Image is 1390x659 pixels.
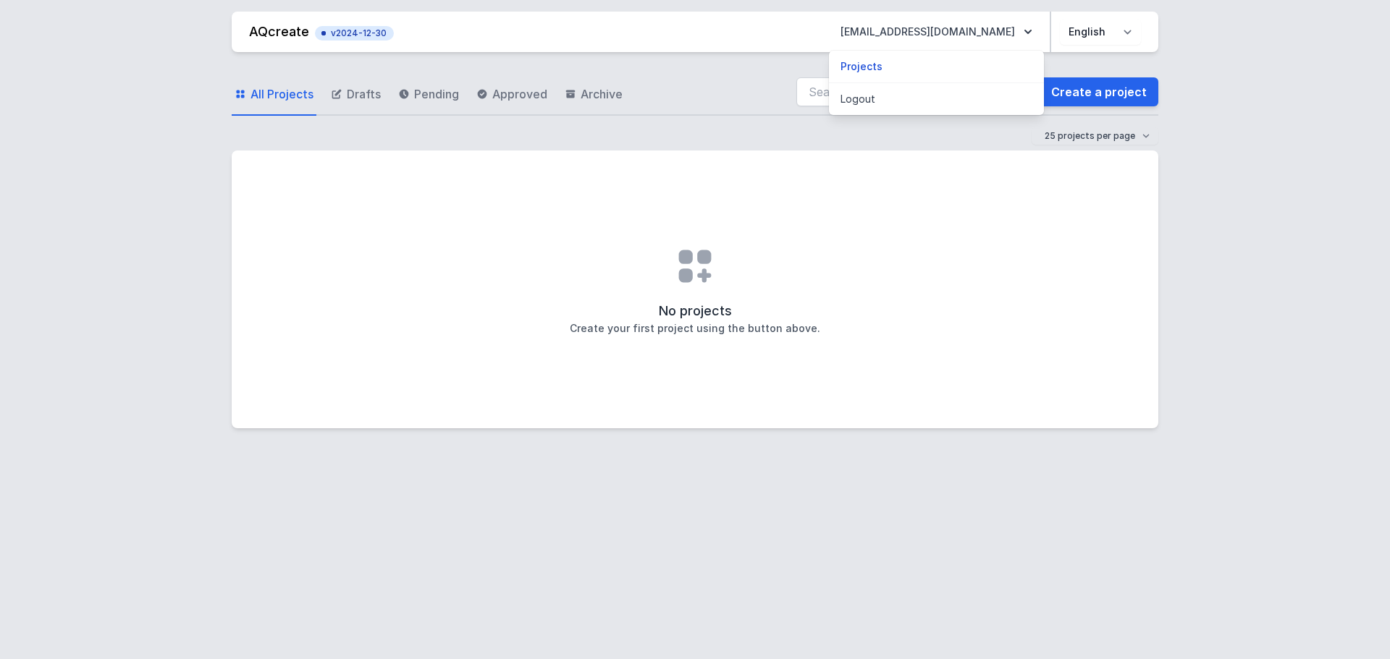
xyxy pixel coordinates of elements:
select: Choose language [1060,19,1141,45]
span: Archive [581,85,623,103]
span: All Projects [250,85,313,103]
h3: Create your first project using the button above. [570,321,820,336]
div: [EMAIL_ADDRESS][DOMAIN_NAME] [829,51,1044,115]
a: All Projects [232,74,316,116]
span: v2024-12-30 [322,27,387,39]
a: Drafts [328,74,384,116]
a: Approved [473,74,550,116]
h2: No projects [659,301,732,321]
a: Pending [395,74,462,116]
a: Projects [829,54,1044,80]
a: Archive [562,74,625,116]
button: v2024-12-30 [315,23,394,41]
a: Create a project [1040,77,1158,106]
button: Logout [829,86,1044,112]
span: Drafts [347,85,381,103]
button: [EMAIL_ADDRESS][DOMAIN_NAME] [829,19,1044,45]
a: AQcreate [249,24,309,39]
span: Pending [414,85,459,103]
input: Search among projects and versions... [796,77,1028,106]
span: Approved [492,85,547,103]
